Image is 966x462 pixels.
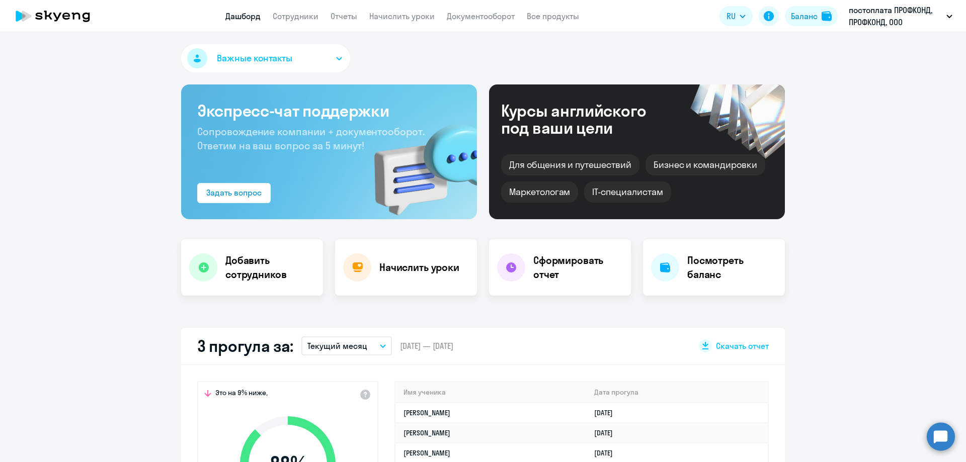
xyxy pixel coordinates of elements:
div: Баланс [791,10,818,22]
img: bg-img [360,106,477,219]
h2: 3 прогула за: [197,336,293,356]
span: [DATE] — [DATE] [400,340,453,351]
a: Отчеты [331,11,357,21]
a: [PERSON_NAME] [404,448,450,457]
a: Дашборд [225,11,261,21]
a: Начислить уроки [369,11,435,21]
span: Это на 9% ниже, [215,388,268,400]
span: RU [727,10,736,22]
a: [DATE] [594,408,621,417]
img: balance [822,11,832,21]
span: Сопровождение компании + документооборот. Ответим на ваш вопрос за 5 минут! [197,125,425,152]
span: Скачать отчет [716,340,769,351]
th: Имя ученика [395,382,586,403]
a: Документооборот [447,11,515,21]
h4: Посмотреть баланс [687,253,777,282]
div: Маркетологам [501,181,578,203]
button: Задать вопрос [197,183,271,203]
button: Текущий месяц [301,336,392,355]
h3: Экспресс-чат поддержки [197,101,461,121]
p: постоплата ПРОФКОНД, ПРОФКОНД, ООО [849,4,942,28]
a: Сотрудники [273,11,318,21]
button: Балансbalance [785,6,838,26]
h4: Начислить уроки [379,260,459,274]
a: [DATE] [594,428,621,437]
div: Для общения и путешествий [501,154,639,175]
p: Текущий месяц [307,340,367,352]
div: Задать вопрос [206,187,262,199]
a: [DATE] [594,448,621,457]
h4: Сформировать отчет [533,253,623,282]
div: Курсы английского под ваши цели [501,102,673,136]
a: Все продукты [527,11,579,21]
a: [PERSON_NAME] [404,428,450,437]
a: [PERSON_NAME] [404,408,450,417]
div: IT-специалистам [584,181,671,203]
span: Важные контакты [217,52,292,65]
h4: Добавить сотрудников [225,253,315,282]
button: постоплата ПРОФКОНД, ПРОФКОНД, ООО [844,4,957,28]
button: RU [719,6,753,26]
div: Бизнес и командировки [646,154,765,175]
button: Важные контакты [181,44,350,72]
th: Дата прогула [586,382,768,403]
